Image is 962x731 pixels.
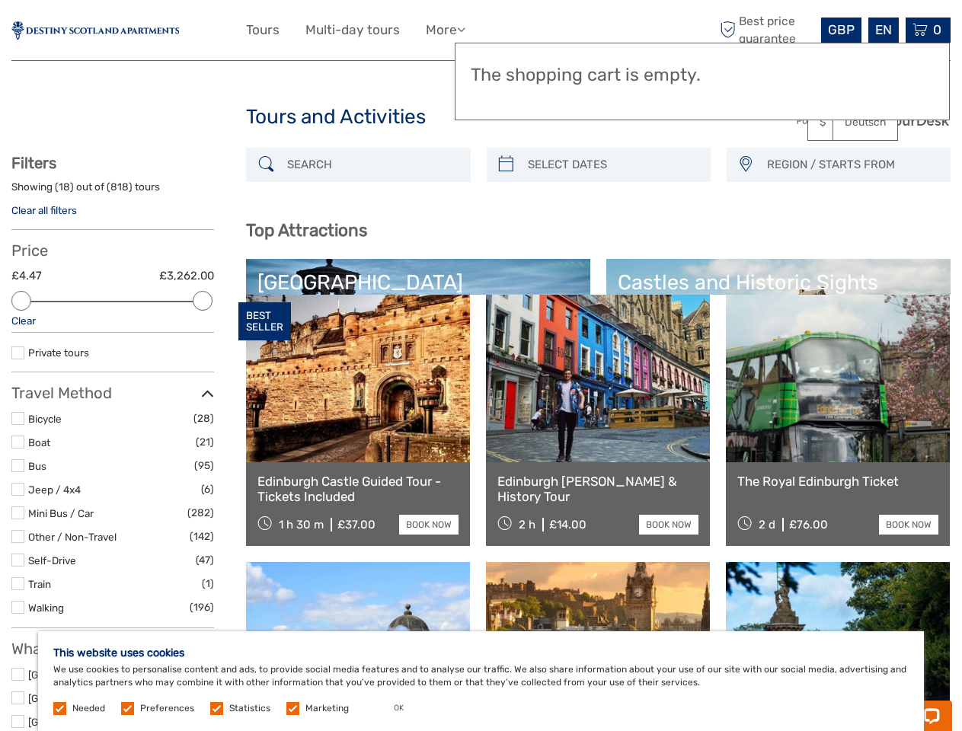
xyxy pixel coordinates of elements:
span: (47) [196,551,214,569]
div: Clear [11,314,214,328]
img: 2586-5bdb998b-20c5-4af0-9f9c-ddee4a3bcf6d_logo_small.jpg [11,21,179,40]
h1: Tours and Activities [246,105,716,129]
a: Mini Bus / Car [28,507,94,519]
button: Open LiveChat chat widget [175,24,193,42]
a: book now [879,515,938,535]
span: (21) [196,433,214,451]
div: £14.00 [549,518,586,531]
div: Castles and Historic Sights [618,270,939,295]
a: $ [808,109,860,136]
div: £76.00 [789,518,828,531]
a: Jeep / 4x4 [28,484,81,496]
label: Statistics [229,702,270,715]
a: [GEOGRAPHIC_DATA] [28,692,132,704]
span: (28) [193,410,214,427]
input: SEARCH [281,152,462,178]
a: Bus [28,460,46,472]
span: 0 [931,22,944,37]
a: [GEOGRAPHIC_DATA] [257,270,579,377]
a: [GEOGRAPHIC_DATA] [28,669,132,681]
div: Showing ( ) out of ( ) tours [11,180,214,203]
a: Other / Non-Travel [28,531,117,543]
h3: What do you want to see? [11,640,214,658]
span: (95) [194,457,214,474]
a: Clear all filters [11,204,77,216]
img: PurchaseViaTourDesk.png [796,111,951,130]
span: GBP [828,22,855,37]
span: (282) [187,504,214,522]
h3: The shopping cart is empty. [471,65,934,86]
a: Deutsch [833,109,897,136]
label: Marketing [305,702,349,715]
h3: Price [11,241,214,260]
a: book now [399,515,459,535]
a: Castles and Historic Sights [618,270,939,377]
p: Chat now [21,27,172,39]
a: More [426,19,465,41]
label: 18 [59,180,70,194]
span: Best price guarantee [716,13,817,46]
a: Multi-day tours [305,19,400,41]
span: (196) [190,599,214,616]
a: Boat [28,436,50,448]
span: 2 h [519,518,535,531]
a: Train [28,578,51,590]
a: Edinburgh Castle Guided Tour - Tickets Included [257,474,459,505]
div: BEST SELLER [238,302,291,340]
span: (142) [190,528,214,545]
a: Bicycle [28,413,62,425]
a: The Royal Edinburgh Ticket [737,474,938,489]
div: £37.00 [337,518,376,531]
div: EN [868,18,899,43]
a: Private tours [28,346,89,359]
label: £4.47 [11,268,42,284]
span: (1) [202,575,214,592]
b: Top Attractions [246,220,367,241]
a: Tours [246,19,280,41]
a: Walking [28,602,64,614]
input: SELECT DATES [522,152,703,178]
div: [GEOGRAPHIC_DATA] [257,270,579,295]
label: £3,262.00 [159,268,214,284]
a: [GEOGRAPHIC_DATA] [28,716,132,728]
a: Edinburgh [PERSON_NAME] & History Tour [497,474,698,505]
span: (6) [201,480,214,498]
label: Needed [72,702,105,715]
label: 818 [110,180,129,194]
strong: Filters [11,154,56,172]
button: OK [379,701,419,716]
div: We use cookies to personalise content and ads, to provide social media features and to analyse ou... [38,631,924,731]
h3: Travel Method [11,384,214,402]
button: REGION / STARTS FROM [760,152,943,177]
h5: This website uses cookies [53,646,909,659]
label: Preferences [140,702,194,715]
span: 1 h 30 m [279,518,324,531]
span: 2 d [759,518,775,531]
a: book now [639,515,698,535]
a: Self-Drive [28,554,76,567]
